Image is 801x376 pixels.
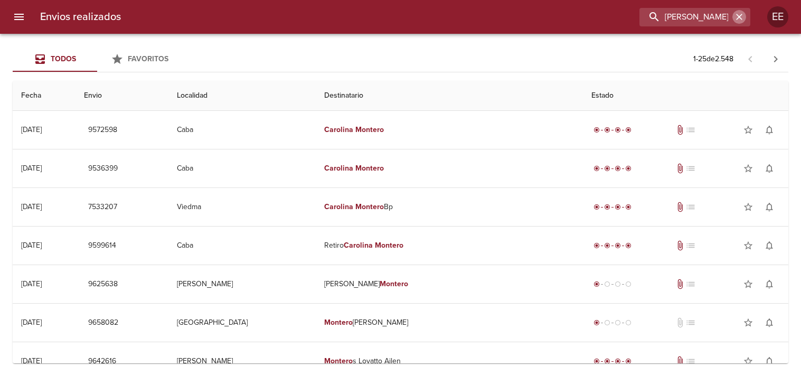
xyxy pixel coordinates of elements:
td: Caba [168,227,315,265]
span: radio_button_checked [604,127,610,133]
span: radio_button_checked [593,242,600,249]
em: Montero [355,164,384,173]
span: radio_button_checked [615,127,621,133]
span: radio_button_checked [593,165,600,172]
div: Tabs Envios [13,46,182,72]
em: Carolina [344,241,373,250]
span: radio_button_checked [604,204,610,210]
em: Montero [324,356,353,365]
span: star_border [743,125,753,135]
button: 9642616 [84,352,120,371]
span: 9536399 [88,162,118,175]
span: radio_button_checked [604,165,610,172]
span: Tiene documentos adjuntos [675,279,685,289]
button: Agregar a favoritos [738,158,759,179]
td: Viedma [168,188,315,226]
em: Montero [355,202,384,211]
span: star_border [743,163,753,174]
button: Agregar a favoritos [738,351,759,372]
button: 9572598 [84,120,121,140]
span: radio_button_checked [615,165,621,172]
div: Generado [591,279,634,289]
span: Tiene documentos adjuntos [675,163,685,174]
span: Pagina siguiente [763,46,788,72]
span: notifications_none [764,317,775,328]
input: buscar [639,8,732,26]
span: radio_button_unchecked [615,281,621,287]
span: notifications_none [764,279,775,289]
button: Activar notificaciones [759,351,780,372]
button: Agregar a favoritos [738,274,759,295]
span: Tiene documentos adjuntos [675,125,685,135]
span: No tiene pedido asociado [685,356,696,366]
span: No tiene pedido asociado [685,279,696,289]
div: Entregado [591,163,634,174]
div: [DATE] [21,279,42,288]
th: Envio [76,81,168,111]
span: 9599614 [88,239,116,252]
span: Tiene documentos adjuntos [675,202,685,212]
em: Montero [380,279,408,288]
th: Localidad [168,81,315,111]
span: star_border [743,356,753,366]
button: Agregar a favoritos [738,196,759,218]
button: Activar notificaciones [759,119,780,140]
button: menu [6,4,32,30]
em: Carolina [324,202,353,211]
td: Retiro [316,227,583,265]
div: Generado [591,317,634,328]
em: Montero [375,241,403,250]
span: No tiene pedido asociado [685,202,696,212]
span: Favoritos [128,54,168,63]
span: radio_button_unchecked [604,319,610,326]
span: star_border [743,240,753,251]
span: notifications_none [764,356,775,366]
span: radio_button_checked [593,319,600,326]
em: Montero [355,125,384,134]
button: Agregar a favoritos [738,312,759,333]
button: 9536399 [84,159,122,178]
td: Caba [168,149,315,187]
span: radio_button_checked [625,204,632,210]
button: 9625638 [84,275,122,294]
div: [DATE] [21,164,42,173]
button: Agregar a favoritos [738,119,759,140]
span: radio_button_checked [625,242,632,249]
span: notifications_none [764,163,775,174]
span: 9658082 [88,316,118,330]
span: radio_button_checked [593,204,600,210]
span: radio_button_checked [593,358,600,364]
span: No tiene documentos adjuntos [675,317,685,328]
span: star_border [743,279,753,289]
span: star_border [743,202,753,212]
button: 9599614 [84,236,120,256]
span: 7533207 [88,201,117,214]
div: [DATE] [21,202,42,211]
span: radio_button_unchecked [615,319,621,326]
em: Carolina [324,164,353,173]
span: radio_button_unchecked [625,281,632,287]
td: Bp [316,188,583,226]
span: No tiene pedido asociado [685,317,696,328]
span: radio_button_checked [604,242,610,249]
span: radio_button_checked [604,358,610,364]
button: Activar notificaciones [759,312,780,333]
span: radio_button_checked [615,204,621,210]
td: Caba [168,111,315,149]
div: Entregado [591,125,634,135]
span: Tiene documentos adjuntos [675,356,685,366]
span: 9642616 [88,355,116,368]
button: Activar notificaciones [759,196,780,218]
span: No tiene pedido asociado [685,163,696,174]
td: [GEOGRAPHIC_DATA] [168,304,315,342]
button: Activar notificaciones [759,158,780,179]
span: radio_button_checked [615,358,621,364]
span: radio_button_unchecked [604,281,610,287]
span: radio_button_checked [625,165,632,172]
button: Agregar a favoritos [738,235,759,256]
span: radio_button_checked [625,358,632,364]
span: radio_button_checked [615,242,621,249]
span: notifications_none [764,240,775,251]
div: Entregado [591,202,634,212]
button: Activar notificaciones [759,274,780,295]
